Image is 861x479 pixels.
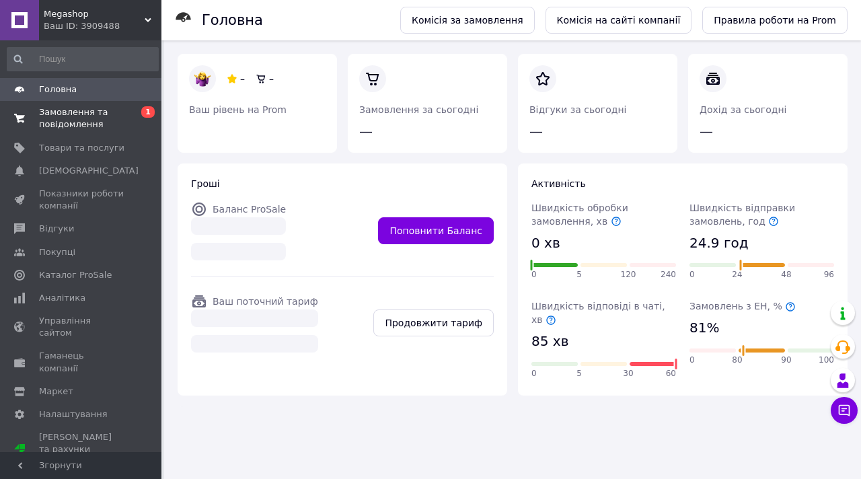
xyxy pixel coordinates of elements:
[576,269,582,281] span: 5
[39,315,124,339] span: Управління сайтом
[531,269,537,281] span: 0
[702,7,848,34] a: Правила роботи на Prom
[39,385,73,398] span: Маркет
[824,269,834,281] span: 96
[531,178,586,189] span: Активність
[621,269,636,281] span: 120
[378,217,494,244] a: Поповнити Баланс
[831,397,858,424] button: Чат з покупцем
[689,301,796,311] span: Замовлень з ЕН, %
[546,7,692,34] a: Комісія на сайті компанії
[373,309,494,336] a: Продовжити тариф
[39,165,139,177] span: [DEMOGRAPHIC_DATA]
[781,269,791,281] span: 48
[732,269,742,281] span: 24
[240,73,245,84] span: –
[39,188,124,212] span: Показники роботи компанії
[141,106,155,118] span: 1
[191,178,220,189] span: Гроші
[689,269,695,281] span: 0
[400,7,535,34] a: Комісія за замовлення
[39,142,124,154] span: Товари та послуги
[666,368,676,379] span: 60
[7,47,159,71] input: Пошук
[819,355,834,366] span: 100
[531,233,560,253] span: 0 хв
[781,355,791,366] span: 90
[576,368,582,379] span: 5
[44,8,145,20] span: Megashop
[531,301,665,325] span: Швидкість відповіді в чаті, хв
[531,368,537,379] span: 0
[732,355,742,366] span: 80
[531,202,628,227] span: Швидкість обробки замовлення, хв
[661,269,676,281] span: 240
[531,332,568,351] span: 85 хв
[689,318,719,338] span: 81%
[39,431,124,468] span: [PERSON_NAME] та рахунки
[689,355,695,366] span: 0
[623,368,633,379] span: 30
[39,350,124,374] span: Гаманець компанії
[202,12,263,28] h1: Головна
[39,246,75,258] span: Покупці
[39,83,77,96] span: Головна
[269,73,274,84] span: –
[39,223,74,235] span: Відгуки
[39,292,85,304] span: Аналітика
[213,296,318,307] span: Ваш поточний тариф
[39,408,108,420] span: Налаштування
[213,204,286,215] span: Баланс ProSale
[39,106,124,131] span: Замовлення та повідомлення
[39,269,112,281] span: Каталог ProSale
[44,20,161,32] div: Ваш ID: 3909488
[689,233,748,253] span: 24.9 год
[689,202,795,227] span: Швидкість відправки замовлень, год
